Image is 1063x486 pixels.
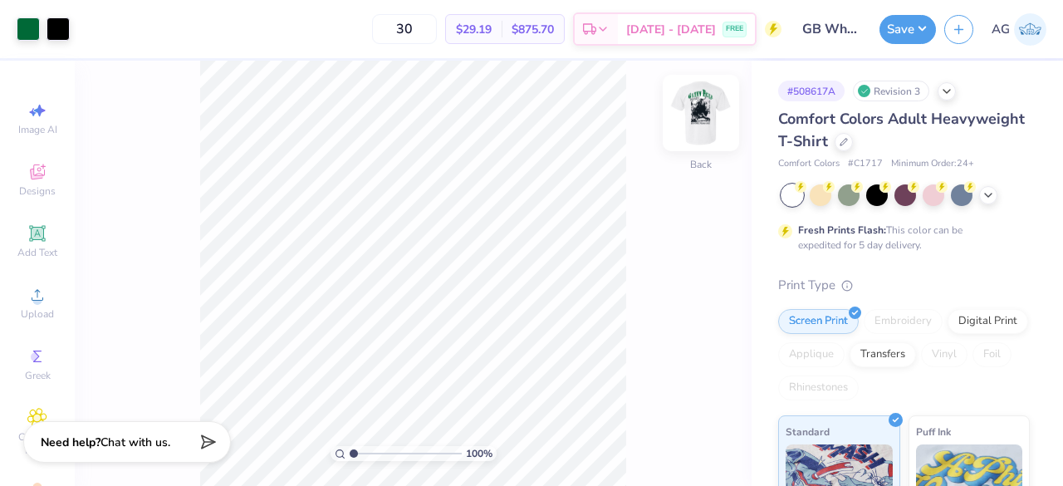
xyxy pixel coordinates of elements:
div: Print Type [778,276,1030,295]
span: $29.19 [456,21,492,38]
div: Digital Print [948,309,1028,334]
div: This color can be expedited for 5 day delivery. [798,223,1002,253]
span: Chat with us. [100,434,170,450]
span: Clipart & logos [8,430,66,457]
div: Rhinestones [778,376,859,400]
span: Add Text [17,246,57,259]
span: AG [992,20,1010,39]
span: Image AI [18,123,57,136]
span: [DATE] - [DATE] [626,21,716,38]
div: Screen Print [778,309,859,334]
div: Revision 3 [853,81,929,101]
div: Back [690,157,712,172]
span: 100 % [466,446,492,461]
span: Puff Ink [916,423,951,440]
strong: Fresh Prints Flash: [798,223,886,237]
div: Vinyl [921,342,967,367]
input: Untitled Design [790,12,871,46]
span: Upload [21,307,54,321]
button: Save [879,15,936,44]
input: – – [372,14,437,44]
img: Back [668,80,734,146]
a: AG [992,13,1046,46]
span: Standard [786,423,830,440]
img: Akshika Gurao [1014,13,1046,46]
span: # C1717 [848,157,883,171]
div: Transfers [850,342,916,367]
span: FREE [726,23,743,35]
div: Embroidery [864,309,943,334]
span: Comfort Colors [778,157,840,171]
span: $875.70 [512,21,554,38]
div: Applique [778,342,845,367]
strong: Need help? [41,434,100,450]
span: Comfort Colors Adult Heavyweight T-Shirt [778,109,1025,151]
div: # 508617A [778,81,845,101]
span: Greek [25,369,51,382]
span: Designs [19,184,56,198]
span: Minimum Order: 24 + [891,157,974,171]
div: Foil [972,342,1012,367]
